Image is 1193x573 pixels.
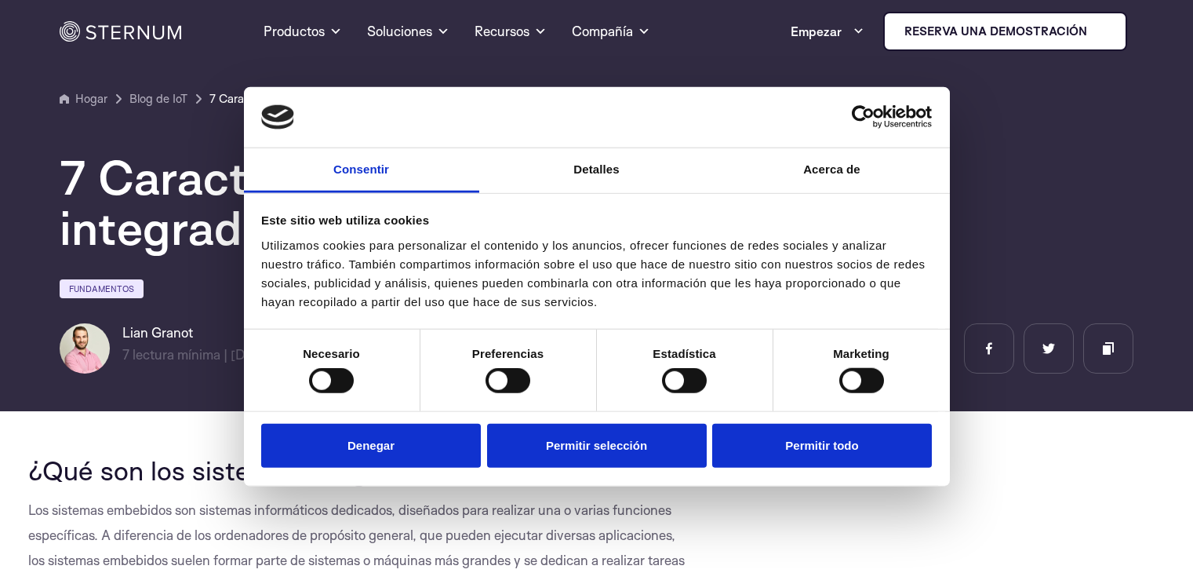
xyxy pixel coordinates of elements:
font: Consentir [333,162,389,176]
font: Detalles [573,162,619,176]
a: Empezar [791,16,864,47]
a: Cookiebot centrado en el usuario - se abre en una nueva ventana [795,105,932,129]
font: Estadística [653,347,715,360]
font: 7 Características de los sistemas integrados y lo que nos depara el futuro [209,91,590,106]
img: Lian Granot [60,323,110,374]
font: Reserva una demostración [904,24,1087,38]
font: Este sitio web utiliza cookies [261,214,429,227]
font: Denegar [347,438,395,451]
font: lectura mínima | [133,346,227,363]
font: Fundamentos [69,283,134,294]
button: Permitir selección [487,423,707,468]
a: Blog de IoT [129,89,187,108]
font: Utilizamos cookies para personalizar el contenido y los anuncios, ofrecer funciones de redes soci... [261,239,925,308]
font: Necesario [303,347,360,360]
a: 7 Características de los sistemas integrados y lo que nos depara el futuro [209,89,445,108]
font: Hogar [75,91,107,106]
font: Marketing [833,347,889,360]
font: 7 Características de los sistemas integrados y lo que nos depara el futuro [60,148,918,257]
button: Denegar [261,423,481,468]
font: Recursos [475,23,529,39]
a: Reserva una demostración [883,12,1127,51]
font: Blog de IoT [129,91,187,106]
font: Empezar [791,24,842,39]
font: [DATE] [231,346,275,363]
font: Productos [264,23,325,39]
a: Fundamentos [60,279,144,298]
font: Compañía [572,23,633,39]
font: Acerca de [803,162,860,176]
img: logo [261,104,294,130]
font: 7 [122,346,129,363]
font: Lian Granot [122,324,193,341]
button: Permitir todo [712,423,932,468]
font: Permitir todo [785,438,858,451]
font: Soluciones [367,23,432,39]
font: ¿Qué son los sistemas integrados? [28,454,446,487]
img: esternón iot [1093,25,1106,38]
font: Preferencias [472,347,544,360]
a: Hogar [60,89,107,108]
font: Permitir selección [546,438,647,451]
